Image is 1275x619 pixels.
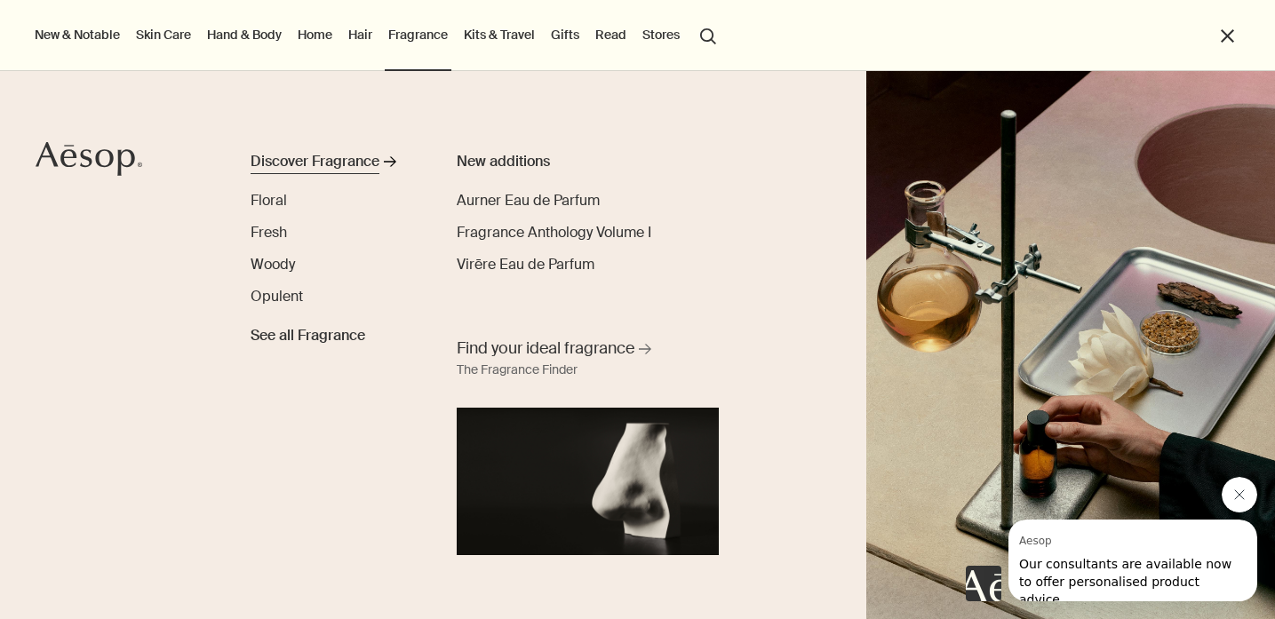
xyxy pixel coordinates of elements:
[251,223,287,242] span: Fresh
[966,566,1001,601] iframe: no content
[251,222,287,243] a: Fresh
[251,318,365,346] a: See all Fragrance
[457,151,661,172] div: New additions
[31,23,124,46] button: New & Notable
[457,223,651,242] span: Fragrance Anthology Volume I
[457,255,594,274] span: Virēre Eau de Parfum
[457,191,600,210] span: Aurner Eau de Parfum
[692,18,724,52] button: Open search
[457,337,634,360] span: Find your ideal fragrance
[251,151,418,179] a: Discover Fragrance
[457,190,600,211] a: Aurner Eau de Parfum
[1222,477,1257,512] iframe: Close message from Aesop
[547,23,583,46] a: Gifts
[294,23,336,46] a: Home
[251,286,303,307] a: Opulent
[251,287,303,306] span: Opulent
[251,191,287,210] span: Floral
[251,190,287,211] a: Floral
[592,23,630,46] a: Read
[866,71,1275,619] img: Plaster sculptures of noses resting on stone podiums and a wooden ladder.
[639,23,683,46] button: Stores
[36,141,142,177] svg: Aesop
[251,325,365,346] span: See all Fragrance
[460,23,538,46] a: Kits & Travel
[457,360,578,381] div: The Fragrance Finder
[31,137,147,186] a: Aesop
[251,255,295,274] span: Woody
[251,151,379,172] div: Discover Fragrance
[1217,26,1238,46] button: Close the Menu
[385,23,451,46] a: Fragrance
[345,23,376,46] a: Hair
[11,37,223,87] span: Our consultants are available now to offer personalised product advice.
[132,23,195,46] a: Skin Care
[251,254,295,275] a: Woody
[1008,520,1257,601] iframe: Message from Aesop
[203,23,285,46] a: Hand & Body
[457,254,594,275] a: Virēre Eau de Parfum
[457,222,651,243] a: Fragrance Anthology Volume I
[452,333,723,555] a: Find your ideal fragrance The Fragrance FinderA nose sculpture placed in front of black background
[966,477,1257,601] div: Aesop says "Our consultants are available now to offer personalised product advice.". Open messag...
